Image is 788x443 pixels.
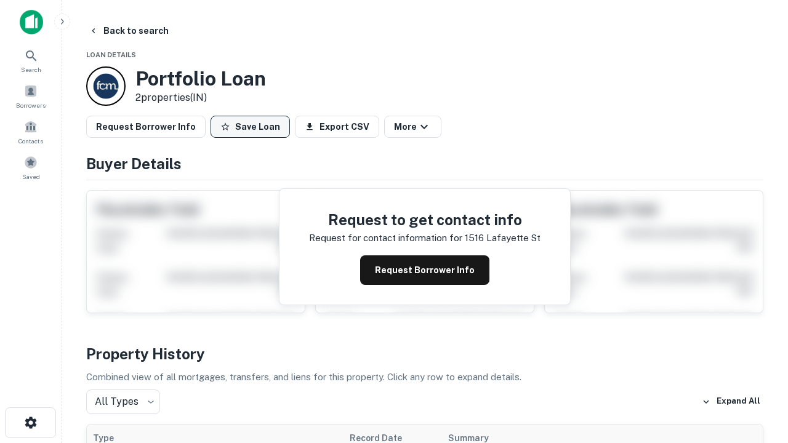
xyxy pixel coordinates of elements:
span: Contacts [18,136,43,146]
p: 1516 lafayette st [465,231,541,245]
h4: Buyer Details [86,153,763,175]
p: Request for contact information for [309,231,462,245]
button: Export CSV [295,116,379,138]
button: More [384,116,441,138]
h3: Portfolio Loan [135,67,266,90]
button: Save Loan [211,116,290,138]
button: Back to search [84,20,174,42]
a: Search [4,44,58,77]
p: Combined view of all mortgages, transfers, and liens for this property. Click any row to expand d... [86,370,763,385]
button: Request Borrower Info [360,255,489,285]
button: Request Borrower Info [86,116,206,138]
span: Borrowers [16,100,46,110]
a: Saved [4,151,58,184]
span: Search [21,65,41,74]
span: Loan Details [86,51,136,58]
p: 2 properties (IN) [135,90,266,105]
a: Contacts [4,115,58,148]
div: All Types [86,389,160,414]
img: capitalize-icon.png [20,10,43,34]
h4: Property History [86,343,763,365]
span: Saved [22,172,40,182]
iframe: Chat Widget [726,305,788,364]
h4: Request to get contact info [309,209,541,231]
button: Expand All [699,393,763,411]
a: Borrowers [4,79,58,113]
